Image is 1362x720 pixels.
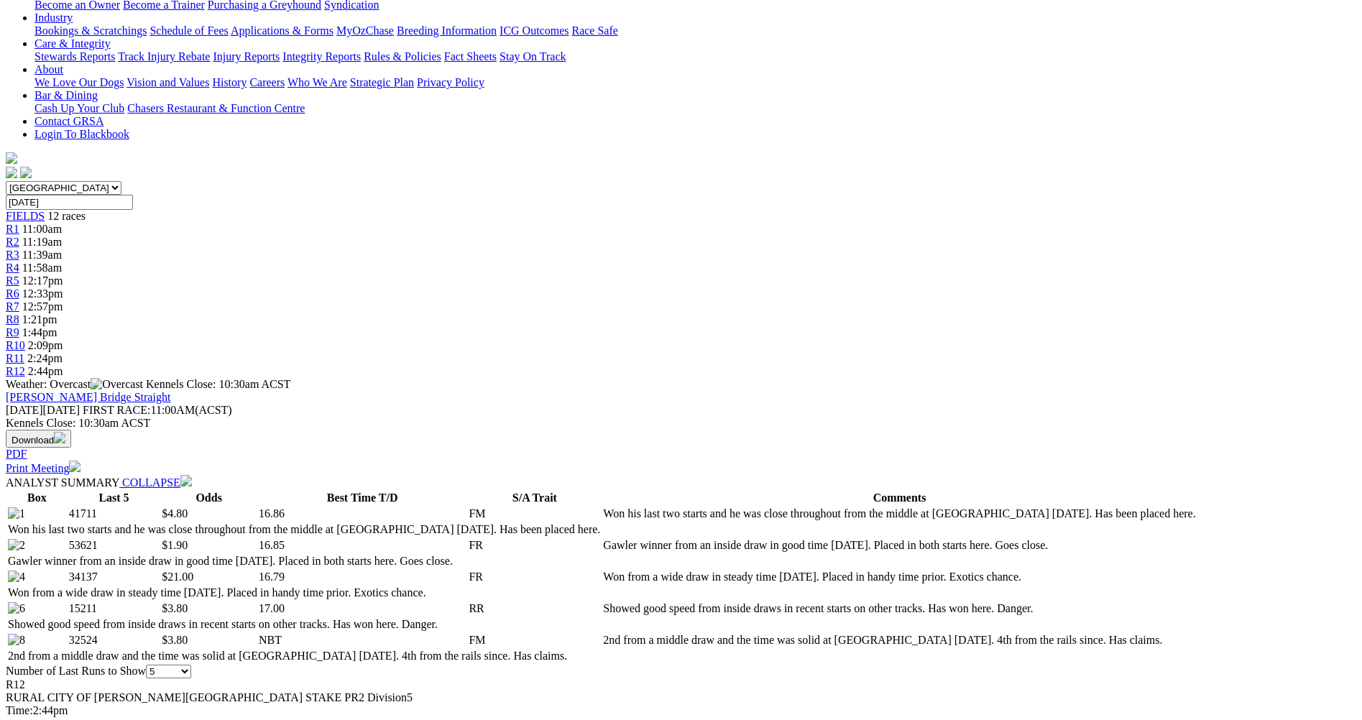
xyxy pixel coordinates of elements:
span: [DATE] [6,404,80,416]
td: 16.86 [258,507,466,521]
div: Download [6,448,1356,461]
a: About [34,63,63,75]
a: R5 [6,274,19,287]
span: $3.80 [162,602,188,614]
span: 1:21pm [22,313,57,326]
td: RR [468,601,601,616]
th: Best Time T/D [258,491,466,505]
div: Industry [34,24,1356,37]
a: Applications & Forms [231,24,333,37]
a: Industry [34,11,73,24]
td: Gawler winner from an inside draw in good time [DATE]. Placed in both starts here. Goes close. [7,554,601,568]
a: R3 [6,249,19,261]
td: Gawler winner from an inside draw in good time [DATE]. Placed in both starts here. Goes close. [602,538,1196,553]
span: 11:58am [22,262,62,274]
img: chevron-down-white.svg [180,475,192,486]
a: Care & Integrity [34,37,111,50]
img: printer.svg [69,461,80,472]
span: 11:39am [22,249,62,261]
input: Select date [6,195,133,210]
span: 2:24pm [27,352,63,364]
img: logo-grsa-white.png [6,152,17,164]
th: Box [7,491,67,505]
span: R4 [6,262,19,274]
a: R8 [6,313,19,326]
a: Who We Are [287,76,347,88]
span: R1 [6,223,19,235]
span: 2:44pm [28,365,63,377]
td: Won his last two starts and he was close throughout from the middle at [GEOGRAPHIC_DATA] [DATE]. ... [602,507,1196,521]
div: 2:44pm [6,704,1356,717]
a: Bar & Dining [34,89,98,101]
td: 32524 [68,633,160,647]
td: FR [468,538,601,553]
a: COLLAPSE [119,476,192,489]
img: twitter.svg [20,167,32,178]
a: Chasers Restaurant & Function Centre [127,102,305,114]
a: Strategic Plan [350,76,414,88]
td: Won his last two starts and he was close throughout from the middle at [GEOGRAPHIC_DATA] [DATE]. ... [7,522,601,537]
span: 2:09pm [28,339,63,351]
th: S/A Trait [468,491,601,505]
div: Kennels Close: 10:30am ACST [6,417,1356,430]
td: Showed good speed from inside draws in recent starts on other tracks. Has won here. Danger. [7,617,601,632]
a: Print Meeting [6,462,80,474]
span: $3.80 [162,634,188,646]
a: History [212,76,247,88]
div: ANALYST SUMMARY [6,475,1356,489]
td: 16.85 [258,538,466,553]
th: Odds [161,491,257,505]
td: FM [468,633,601,647]
a: Bookings & Scratchings [34,24,147,37]
a: FIELDS [6,210,45,222]
td: Won from a wide draw in steady time [DATE]. Placed in handy time prior. Exotics chance. [7,586,601,600]
span: $21.00 [162,571,193,583]
td: 34137 [68,570,160,584]
div: About [34,76,1356,89]
a: R9 [6,326,19,338]
td: 2nd from a middle draw and the time was solid at [GEOGRAPHIC_DATA] [DATE]. 4th from the rails sin... [602,633,1196,647]
a: Race Safe [571,24,617,37]
a: Stay On Track [500,50,566,63]
span: 1:44pm [22,326,57,338]
img: Overcast [91,378,143,391]
span: 12 races [47,210,86,222]
a: Stewards Reports [34,50,115,63]
span: [DATE] [6,404,43,416]
a: Cash Up Your Club [34,102,124,114]
span: 12:57pm [22,300,63,313]
span: Kennels Close: 10:30am ACST [146,378,290,390]
a: Contact GRSA [34,115,103,127]
a: R6 [6,287,19,300]
button: Download [6,430,71,448]
span: $1.90 [162,539,188,551]
a: Careers [249,76,285,88]
a: Rules & Policies [364,50,441,63]
a: R12 [6,365,25,377]
img: download.svg [54,432,65,443]
span: R10 [6,339,25,351]
a: ICG Outcomes [500,24,569,37]
a: R11 [6,352,24,364]
a: PDF [6,448,27,460]
a: R7 [6,300,19,313]
span: 11:19am [22,236,62,248]
td: 15211 [68,601,160,616]
span: R12 [6,678,25,691]
img: 2 [8,539,25,552]
a: Fact Sheets [444,50,497,63]
span: Weather: Overcast [6,378,146,390]
span: $4.80 [162,507,188,520]
a: Login To Blackbook [34,128,129,140]
a: R2 [6,236,19,248]
img: 4 [8,571,25,583]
